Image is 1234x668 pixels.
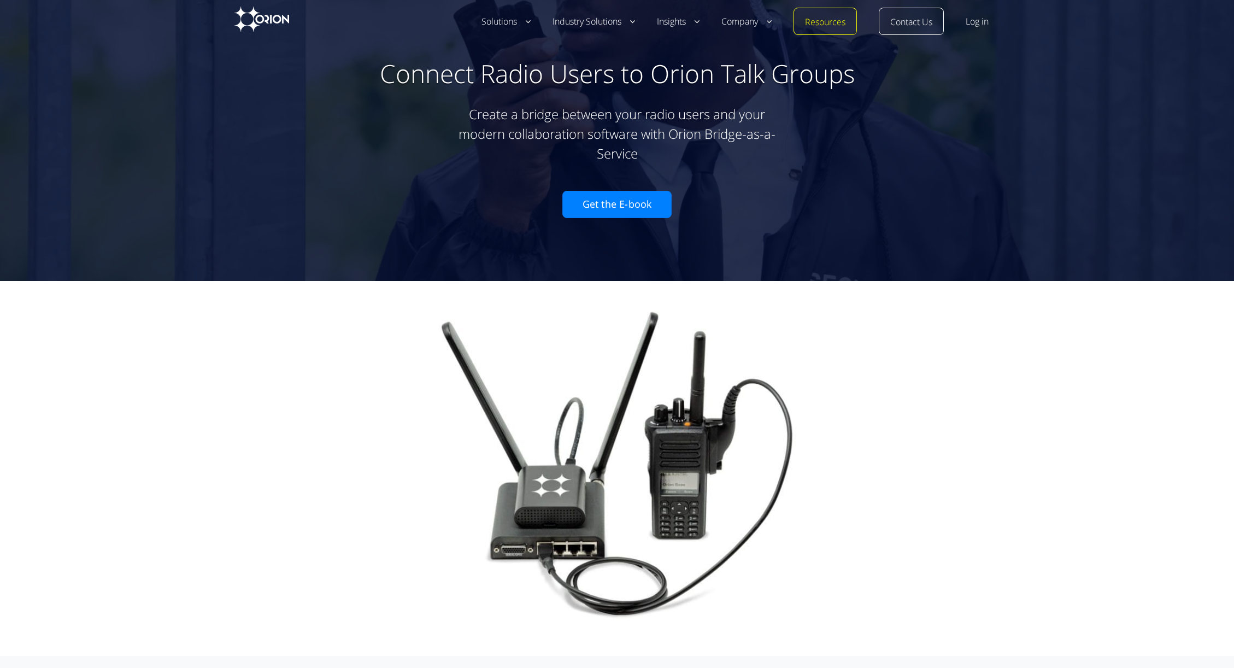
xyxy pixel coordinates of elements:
a: Log in [966,15,989,28]
a: Insights [657,15,700,28]
a: Industry Solutions [553,15,635,28]
a: Contact Us [890,16,932,29]
h1: Connect Radio Users to Orion Talk Groups [278,56,956,91]
div: Create a bridge between your radio users and your modern collaboration software with Orion Bridge... [453,93,781,169]
a: Resources [805,16,845,29]
img: Orion Radio Systems - Radio Bridge - Radio Integrations [412,295,822,636]
a: Solutions [481,15,531,28]
a: Get the E-book [562,191,672,218]
iframe: Chat Widget [1179,616,1234,668]
img: Orion [234,7,289,32]
a: Company [721,15,772,28]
